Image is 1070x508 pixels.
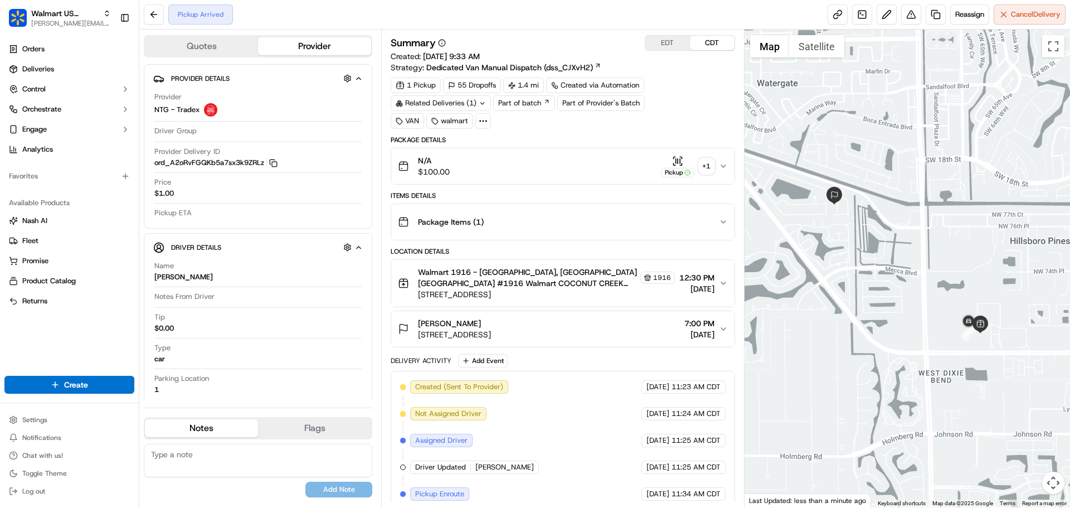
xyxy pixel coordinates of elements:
[99,203,121,212] span: [DATE]
[475,462,534,472] span: [PERSON_NAME]
[493,95,555,111] button: Part of batch
[22,451,63,460] span: Chat with us!
[391,311,734,347] button: [PERSON_NAME][STREET_ADDRESS]7:00 PM[DATE]
[22,236,38,246] span: Fleet
[672,436,721,446] span: 11:25 AM CDT
[646,382,669,392] span: [DATE]
[418,267,638,289] span: Walmart 1916 - [GEOGRAPHIC_DATA], [GEOGRAPHIC_DATA] [GEOGRAPHIC_DATA] #1916 Walmart COCONUT CREEK...
[145,419,258,437] button: Notes
[661,168,694,177] div: Pickup
[22,415,47,424] span: Settings
[646,462,669,472] span: [DATE]
[22,64,54,74] span: Deliveries
[154,292,215,302] span: Notes From Driver
[391,62,601,73] div: Strategy:
[93,203,96,212] span: •
[4,466,134,481] button: Toggle Theme
[7,245,90,265] a: 📗Knowledge Base
[23,107,43,127] img: 8571987876998_91fb9ceb93ad5c398215_72.jpg
[22,249,85,260] span: Knowledge Base
[79,276,135,285] a: Powered byPylon
[661,156,714,177] button: Pickup+1
[1042,35,1064,57] button: Toggle fullscreen view
[418,289,674,300] span: [STREET_ADDRESS]
[391,260,734,307] button: Walmart 1916 - [GEOGRAPHIC_DATA], [GEOGRAPHIC_DATA] [GEOGRAPHIC_DATA] #1916 Walmart COCONUT CREEK...
[950,4,989,25] button: Reassign
[35,173,90,182] span: [PERSON_NAME]
[415,382,503,392] span: Created (Sent To Provider)
[171,243,221,252] span: Driver Details
[11,11,33,33] img: Nash
[4,120,134,138] button: Engage
[22,433,61,442] span: Notifications
[154,261,174,271] span: Name
[4,448,134,463] button: Chat with us!
[747,493,784,507] img: Google
[173,143,203,156] button: See all
[154,272,213,282] div: [PERSON_NAME]
[153,238,363,257] button: Driver Details
[684,318,714,329] span: 7:00 PM
[9,216,130,226] a: Nash AI
[426,62,593,73] span: Dedicated Van Manual Dispatch (dss_CJXvH2)
[4,167,134,185] div: Favorites
[418,318,481,329] span: [PERSON_NAME]
[4,252,134,270] button: Promise
[415,489,464,499] span: Pickup Enroute
[4,141,134,158] a: Analytics
[11,250,20,259] div: 📗
[426,62,601,73] a: Dedicated Van Manual Dispatch (dss_CJXvH2)
[4,194,134,212] div: Available Products
[4,376,134,394] button: Create
[154,343,171,353] span: Type
[661,156,694,177] button: Pickup
[672,409,721,419] span: 11:24 AM CDT
[154,323,174,333] div: $0.00
[99,173,121,182] span: [DATE]
[31,19,111,28] button: [PERSON_NAME][EMAIL_ADDRESS][DOMAIN_NAME]
[415,409,481,419] span: Not Assigned Driver
[154,354,165,364] div: car
[4,292,134,310] button: Returns
[672,489,721,499] span: 11:34 AM CDT
[29,72,201,84] input: Got a question? Start typing here...
[111,277,135,285] span: Pylon
[391,78,441,93] div: 1 Pickup
[11,162,29,180] img: Jeff Sasse
[1042,472,1064,494] button: Map camera controls
[443,78,501,93] div: 55 Dropoffs
[4,40,134,58] a: Orders
[747,493,784,507] a: Open this area in Google Maps (opens a new window)
[22,124,47,134] span: Engage
[22,296,47,306] span: Returns
[679,272,714,283] span: 12:30 PM
[35,203,90,212] span: [PERSON_NAME]
[4,212,134,230] button: Nash AI
[9,296,130,306] a: Returns
[391,247,735,256] div: Location Details
[189,110,203,123] button: Start new chat
[426,113,473,129] div: walmart
[22,144,53,154] span: Analytics
[154,177,171,187] span: Price
[672,462,721,472] span: 11:25 AM CDT
[4,272,134,290] button: Product Catalog
[154,105,200,115] span: NTG - Tradex
[878,500,926,507] button: Keyboard shortcuts
[22,487,45,496] span: Log out
[415,462,466,472] span: Driver Updated
[4,430,134,446] button: Notifications
[4,232,134,250] button: Fleet
[4,80,134,98] button: Control
[154,147,220,157] span: Provider Delivery ID
[4,60,134,78] a: Deliveries
[153,69,363,88] button: Provider Details
[50,107,183,118] div: Start new chat
[31,8,99,19] span: Walmart US Stores
[22,469,67,478] span: Toggle Theme
[418,155,450,166] span: N/A
[22,84,46,94] span: Control
[391,204,734,240] button: Package Items (1)
[22,104,61,114] span: Orchestrate
[11,145,75,154] div: Past conversations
